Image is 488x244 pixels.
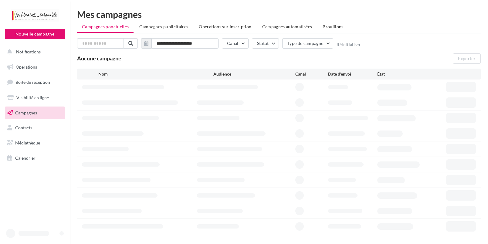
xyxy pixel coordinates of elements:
[139,24,188,29] span: Campagnes publicitaires
[213,71,295,77] div: Audience
[16,64,37,69] span: Opérations
[77,10,481,19] div: Mes campagnes
[4,107,66,119] a: Campagnes
[15,110,37,115] span: Campagnes
[453,53,481,64] button: Exporter
[4,91,66,104] a: Visibilité en ligne
[262,24,312,29] span: Campagnes automatisées
[16,95,49,100] span: Visibilité en ligne
[199,24,251,29] span: Operations sur inscription
[4,137,66,149] a: Médiathèque
[4,46,64,58] button: Notifications
[222,38,249,49] button: Canal
[282,38,334,49] button: Type de campagne
[77,55,121,62] span: Aucune campagne
[15,155,36,161] span: Calendrier
[15,125,32,130] span: Contacts
[4,152,66,164] a: Calendrier
[295,71,328,77] div: Canal
[98,71,213,77] div: Nom
[337,42,361,47] button: Réinitialiser
[328,71,377,77] div: Date d'envoi
[4,121,66,134] a: Contacts
[377,71,426,77] div: État
[252,38,279,49] button: Statut
[15,140,40,145] span: Médiathèque
[16,49,41,54] span: Notifications
[5,29,65,39] button: Nouvelle campagne
[4,76,66,89] a: Boîte de réception
[4,61,66,73] a: Opérations
[323,24,344,29] span: Brouillons
[15,80,50,85] span: Boîte de réception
